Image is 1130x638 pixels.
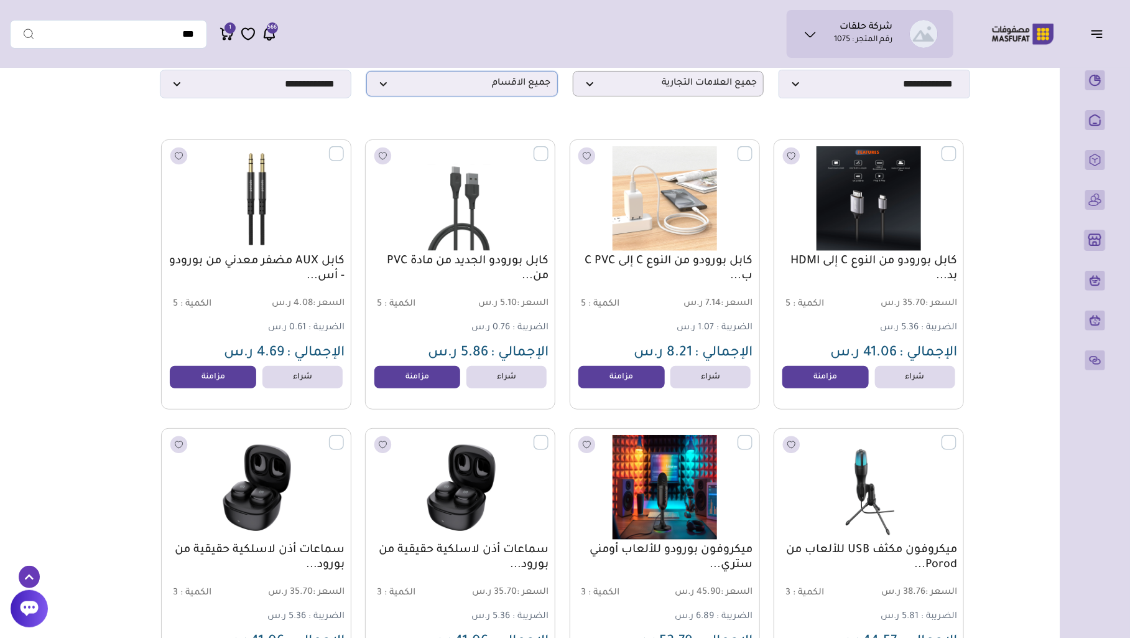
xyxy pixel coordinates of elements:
img: 241.625-241.6252025-07-15-687664eee5492.png [373,435,548,540]
span: الكمية : [384,299,415,309]
span: 1 [229,22,231,34]
span: الكمية : [589,299,620,309]
img: 241.625-241.62520250714202649873410.png [169,146,344,251]
span: السعر : [925,588,957,598]
span: 35.70 ر.س [257,587,345,599]
span: السعر : [313,299,345,309]
span: الكمية : [793,299,824,309]
img: 241.625-241.62520250714202611314746.png [577,435,753,540]
span: 566 [267,22,277,34]
p: جميع العلامات التجارية [573,71,764,96]
span: 5.10 ر.س [462,298,549,310]
img: شركة حلقات [910,20,938,48]
span: الكمية : [589,588,620,598]
a: مزامنة [170,366,256,388]
img: 241.625-241.62520250714204653810370.png [373,146,548,251]
img: 241.625-241.62520250714202612547886.png [781,435,956,540]
a: 1 [220,26,234,42]
span: 1.07 ر.س [677,323,715,333]
span: الضريبة : [717,612,753,622]
span: الضريبة : [308,612,345,622]
span: 5.86 ر.س [428,346,488,361]
span: الكمية : [793,588,824,598]
a: شراء [670,366,751,388]
span: الضريبة : [921,323,957,333]
a: شراء [466,366,547,388]
a: شراء [262,366,343,388]
span: الضريبة : [512,612,549,622]
span: 35.70 ر.س [462,587,549,599]
img: 241.625-241.6252025-07-15-68766536ee522.png [169,435,344,540]
span: 3 [173,588,178,598]
span: السعر : [925,299,957,309]
a: كابل AUX مضفر معدني من بورودو - أس... [168,254,345,284]
a: شراء [875,366,955,388]
span: 0.61 ر.س [268,323,306,333]
a: كابل بورودو من النوع C إلى HDMI بد... [780,254,957,284]
span: 3 [377,588,382,598]
span: 4.69 ر.س [224,346,284,361]
a: 566 [262,26,277,42]
span: 0.76 ر.س [471,323,510,333]
span: السعر : [313,588,345,598]
a: مزامنة [782,366,869,388]
span: 45.90 ر.س [666,587,753,599]
span: الضريبة : [717,323,753,333]
span: السعر : [517,588,549,598]
span: 3 [581,588,586,598]
span: السعر : [721,588,753,598]
a: مزامنة [578,366,665,388]
span: الكمية : [180,299,211,309]
span: 5 [581,299,586,309]
a: سماعات أذن لاسلكية حقيقية من بورود... [372,543,549,573]
span: الضريبة : [308,323,345,333]
span: الإجمالي : [695,346,753,361]
p: رقم المتجر : 1075 [835,34,893,47]
span: 5 [377,299,382,309]
span: الكمية : [180,588,211,598]
span: 4.08 ر.س [257,298,345,310]
span: 35.70 ر.س [870,298,957,310]
span: الإجمالي : [899,346,957,361]
span: الإجمالي : [491,346,549,361]
span: 8.21 ر.س [634,346,693,361]
span: 5.81 ر.س [881,612,919,622]
span: الضريبة : [512,323,549,333]
a: سماعات أذن لاسلكية حقيقية من بورود... [168,543,345,573]
span: 5.36 ر.س [880,323,919,333]
a: ميكروفون بورودو للألعاب أومني ستري... [577,543,753,573]
span: 5 [173,299,178,309]
a: مزامنة [374,366,461,388]
span: 41.06 ر.س [830,346,897,361]
span: 5.36 ر.س [267,612,306,622]
span: السعر : [517,299,549,309]
a: كابل بورودو من النوع C إلى C PVC ب... [577,254,753,284]
h1: شركة حلقات [840,22,893,34]
span: 5.36 ر.س [471,612,510,622]
span: الكمية : [384,588,415,598]
span: الضريبة : [921,612,957,622]
span: السعر : [721,299,753,309]
span: 3 [785,588,790,598]
span: 38.76 ر.س [870,587,957,599]
a: كابل بورودو الجديد من مادة PVC من... [372,254,549,284]
span: 6.89 ر.س [675,612,715,622]
span: 7.14 ر.س [666,298,753,310]
a: ميكروفون مكثف USB للألعاب من Porod... [780,543,957,573]
p: جميع الاقسام [366,71,558,96]
img: 241.625-241.62520250714204703670042.png [577,146,753,251]
img: Logo [983,22,1063,46]
span: جميع الاقسام [373,78,551,90]
span: الإجمالي : [287,346,345,361]
img: 241.625-241.62520250714204706099969.png [781,146,956,251]
span: جميع العلامات التجارية [580,78,757,90]
span: 5 [785,299,790,309]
